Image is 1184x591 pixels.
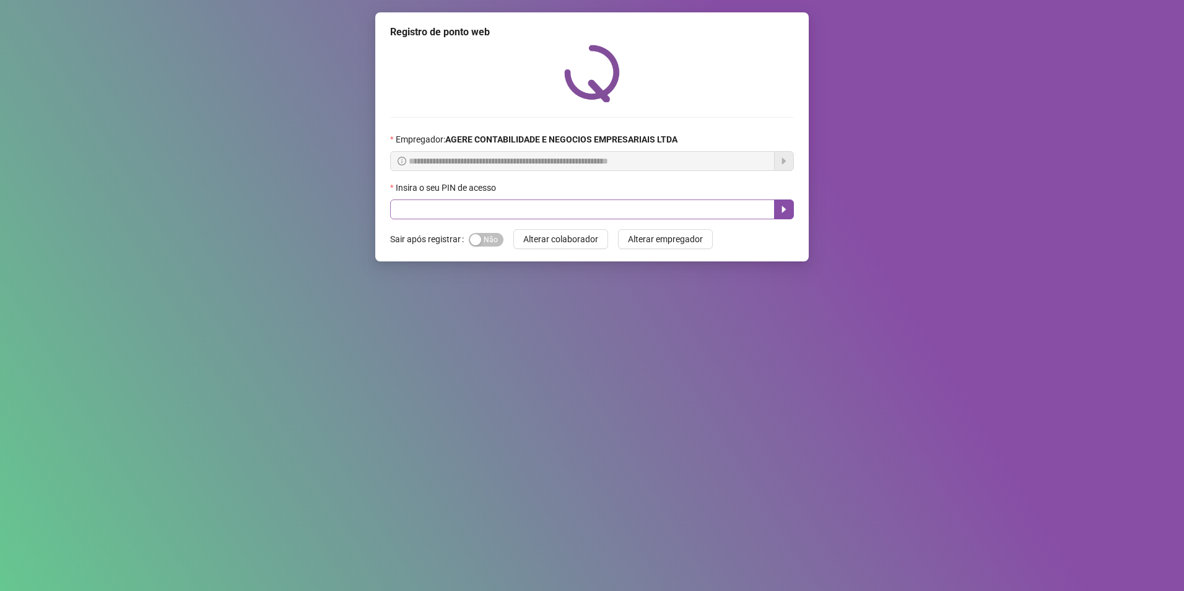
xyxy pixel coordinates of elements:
span: Alterar colaborador [523,232,598,246]
img: QRPoint [564,45,620,102]
button: Alterar empregador [618,229,713,249]
button: Alterar colaborador [513,229,608,249]
span: Empregador : [396,133,677,146]
span: Alterar empregador [628,232,703,246]
label: Sair após registrar [390,229,469,249]
span: caret-right [779,204,789,214]
label: Insira o seu PIN de acesso [390,181,504,195]
span: info-circle [398,157,406,165]
div: Registro de ponto web [390,25,794,40]
strong: AGERE CONTABILIDADE E NEGOCIOS EMPRESARIAIS LTDA [445,134,677,144]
